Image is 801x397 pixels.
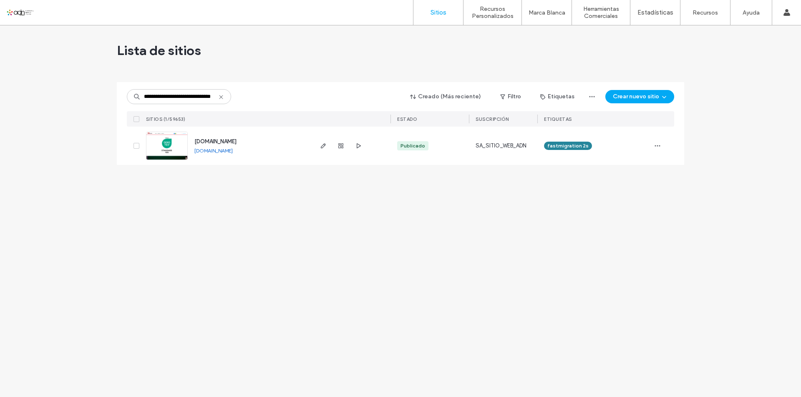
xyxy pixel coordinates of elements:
[400,142,425,150] div: Publicado
[476,142,526,150] span: SA_SITIO_WEB_ADN
[146,116,185,122] span: SITIOS (1/59653)
[605,90,674,103] button: Crear nuevo sitio
[431,9,446,16] label: Sitios
[544,116,572,122] span: ETIQUETAS
[572,5,630,20] label: Herramientas Comerciales
[533,90,582,103] button: Etiquetas
[529,9,565,16] label: Marca Blanca
[476,116,509,122] span: Suscripción
[492,90,529,103] button: Filtro
[637,9,673,16] label: Estadísticas
[117,42,201,59] span: Lista de sitios
[743,9,760,16] label: Ayuda
[693,9,718,16] label: Recursos
[463,5,521,20] label: Recursos Personalizados
[397,116,417,122] span: ESTADO
[547,142,589,150] span: fastmigration 2s
[18,6,41,13] span: Ayuda
[194,138,237,145] a: [DOMAIN_NAME]
[194,147,233,154] a: [DOMAIN_NAME]
[403,90,489,103] button: Creado (Más reciente)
